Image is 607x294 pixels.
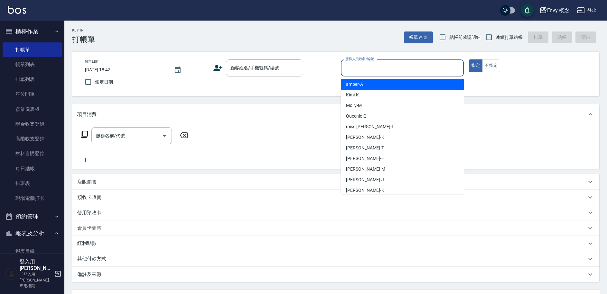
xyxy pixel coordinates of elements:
[537,4,572,17] button: Envy 概念
[3,208,62,225] button: 預約管理
[77,271,101,278] p: 備註及來源
[469,59,483,72] button: 指定
[72,28,95,32] h2: Key In
[3,244,62,259] a: 報表目錄
[3,57,62,72] a: 帳單列表
[346,166,385,173] span: [PERSON_NAME] -M
[3,117,62,131] a: 現金收支登錄
[77,209,101,216] p: 使用預收卡
[72,251,599,267] div: 其他付款方式
[3,42,62,57] a: 打帳單
[346,81,363,88] span: amber -A
[346,145,384,151] span: [PERSON_NAME] -T
[159,131,170,141] button: Open
[20,259,52,272] h5: 登入用[PERSON_NAME]
[346,123,394,130] span: miss [PERSON_NAME] -L
[346,134,384,141] span: [PERSON_NAME] -K
[346,155,384,162] span: [PERSON_NAME] -E
[482,59,500,72] button: 不指定
[72,205,599,220] div: 使用預收卡
[449,34,481,41] span: 結帳前確認明細
[77,194,101,201] p: 預收卡販賣
[346,113,367,120] span: Queenie -Q
[77,111,97,118] p: 項目消費
[3,191,62,206] a: 現場電腦打卡
[72,220,599,236] div: 會員卡銷售
[3,87,62,102] a: 座位開單
[547,6,570,14] div: Envy 概念
[3,225,62,242] button: 報表及分析
[3,146,62,161] a: 材料自購登錄
[72,236,599,251] div: 紅利點數
[72,35,95,44] h3: 打帳單
[72,104,599,125] div: 項目消費
[72,267,599,282] div: 備註及來源
[345,57,374,61] label: 服務人員姓名/編號
[3,131,62,146] a: 高階收支登錄
[85,59,98,64] label: 帳單日期
[170,62,185,78] button: Choose date, selected date is 2025-09-15
[8,6,26,14] img: Logo
[20,272,52,289] p: 「登入用[PERSON_NAME]」專用權限
[404,31,433,43] button: 帳單速查
[346,176,384,183] span: [PERSON_NAME] -J
[574,4,599,16] button: 登出
[5,267,18,280] img: Person
[346,102,362,109] span: Molly -M
[496,34,523,41] span: 連續打單結帳
[521,4,534,17] button: save
[346,92,359,98] span: Kimi -K
[77,179,97,185] p: 店販銷售
[77,255,109,263] p: 其他付款方式
[3,23,62,40] button: 櫃檯作業
[346,187,384,194] span: [PERSON_NAME] -K
[3,72,62,87] a: 掛單列表
[3,176,62,191] a: 排班表
[95,79,113,85] span: 鎖定日期
[72,190,599,205] div: 預收卡販賣
[77,225,101,232] p: 會員卡銷售
[3,161,62,176] a: 每日結帳
[85,65,167,75] input: YYYY/MM/DD hh:mm
[77,240,100,247] p: 紅利點數
[72,174,599,190] div: 店販銷售
[3,102,62,117] a: 營業儀表板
